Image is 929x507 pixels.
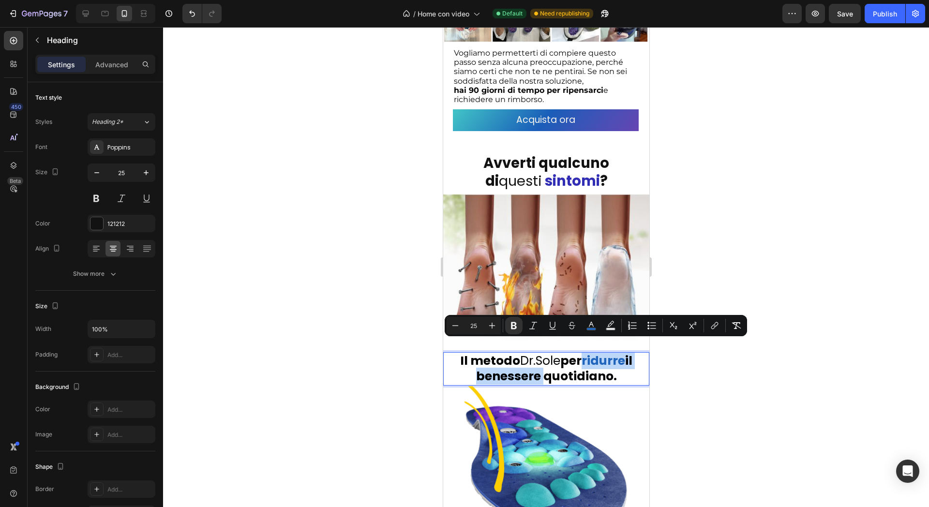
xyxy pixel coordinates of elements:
[829,4,861,23] button: Save
[35,405,50,414] div: Color
[35,118,52,126] div: Styles
[35,166,61,179] div: Size
[896,460,919,483] div: Open Intercom Messenger
[73,269,118,279] div: Show more
[35,265,155,283] button: Show more
[107,405,153,414] div: Add...
[35,143,47,151] div: Font
[7,177,23,185] div: Beta
[35,325,51,333] div: Width
[35,430,52,439] div: Image
[35,381,82,394] div: Background
[35,93,62,102] div: Text style
[107,351,153,359] div: Add...
[413,9,416,19] span: /
[88,320,155,338] input: Auto
[35,242,62,255] div: Align
[443,27,649,507] iframe: Design area
[35,350,58,359] div: Padding
[107,220,153,228] div: 121212
[4,4,72,23] button: 7
[95,60,128,70] p: Advanced
[182,4,222,23] div: Undo/Redo
[35,485,54,493] div: Border
[48,60,75,70] p: Settings
[445,315,747,336] div: Editor contextual toolbar
[873,9,897,19] div: Publish
[92,118,123,126] span: Heading 2*
[47,34,151,46] p: Heading
[540,9,589,18] span: Need republishing
[865,4,905,23] button: Publish
[502,9,523,18] span: Default
[35,461,66,474] div: Shape
[88,113,155,131] button: Heading 2*
[63,8,68,19] p: 7
[35,219,50,228] div: Color
[107,143,153,152] div: Poppins
[9,103,23,111] div: 450
[107,431,153,439] div: Add...
[418,9,469,19] span: Home con video
[107,485,153,494] div: Add...
[837,10,853,18] span: Save
[35,300,61,313] div: Size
